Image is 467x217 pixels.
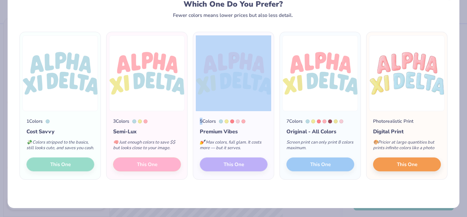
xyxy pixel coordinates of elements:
[230,119,234,123] div: 177 C
[317,119,321,123] div: 177 C
[328,119,332,123] div: 696 C
[225,119,229,123] div: 600 C
[286,128,354,136] div: Original - All Colors
[196,35,271,111] img: 5 color option
[113,136,181,157] div: Just enough colors to save $$ but looks close to your image.
[144,119,148,123] div: 176 C
[282,35,358,111] img: 7 color option
[373,139,378,145] span: 🎨
[339,119,343,123] div: 706 C
[200,139,205,145] span: 💅
[200,118,216,125] div: 5 Colors
[26,128,94,136] div: Cost Savvy
[46,119,50,123] div: 7457 C
[311,119,315,123] div: 600 C
[22,35,98,111] img: 1 color option
[109,35,185,111] img: 3 color option
[26,139,32,145] span: 💸
[113,118,129,125] div: 3 Colors
[373,136,441,157] div: Pricier at large quantities but prints infinite colors like a photo
[173,13,293,18] div: Fewer colors means lower prices but also less detail.
[322,119,326,123] div: 176 C
[26,118,43,125] div: 1 Colors
[26,136,94,157] div: Colors stripped to the basics, still looks cute, and saves you cash.
[373,128,441,136] div: Digital Print
[113,128,181,136] div: Semi-Lux
[219,119,223,123] div: 7457 C
[334,119,338,123] div: 607 C
[132,119,136,123] div: 7457 C
[113,139,118,145] span: 🧠
[369,35,445,111] img: Photorealistic preview
[373,118,413,125] div: Photorealistic Print
[200,128,268,136] div: Premium Vibes
[397,161,417,168] span: This One
[236,119,240,123] div: 706 C
[373,157,441,171] button: This One
[138,119,142,123] div: 600 C
[200,136,268,157] div: Max colors, full glam. It costs more — but it serves.
[306,119,310,123] div: 7457 C
[286,118,303,125] div: 7 Colors
[286,136,354,157] div: Screen print can only print 8 colors maximum.
[241,119,245,123] div: 176 C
